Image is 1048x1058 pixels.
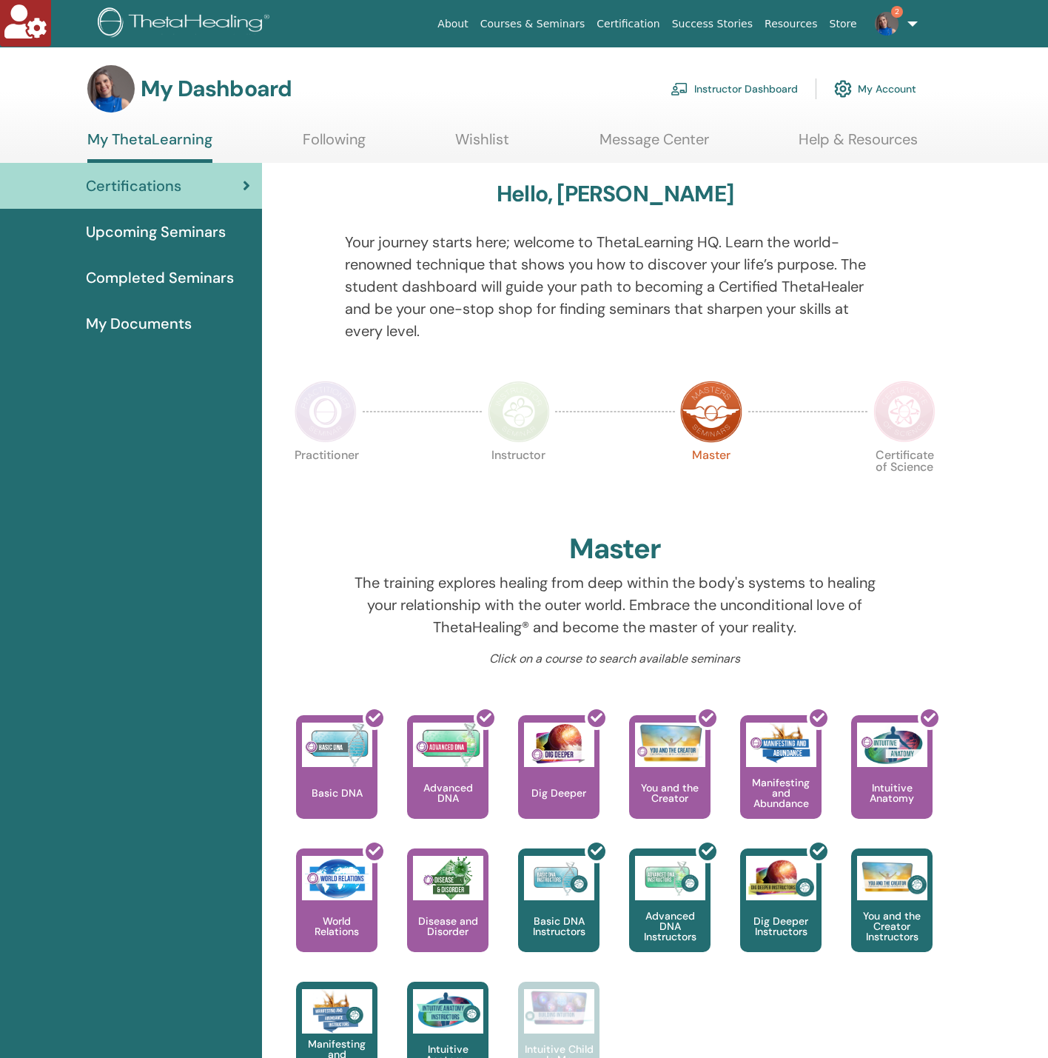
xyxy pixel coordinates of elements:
img: cog.svg [834,76,852,101]
a: Basic DNA Instructors Basic DNA Instructors [518,848,599,982]
span: Certifications [86,175,181,197]
img: You and the Creator [635,723,705,763]
p: Dig Deeper Instructors [740,916,822,937]
img: Advanced DNA Instructors [635,856,705,900]
p: Click on a course to search available seminars [345,650,885,668]
a: Dig Deeper Instructors Dig Deeper Instructors [740,848,822,982]
img: Certificate of Science [873,381,936,443]
p: Practitioner [295,449,357,512]
span: Upcoming Seminars [86,221,226,243]
p: Manifesting and Abundance [740,777,822,808]
a: Advanced DNA Instructors Advanced DNA Instructors [629,848,711,982]
a: Message Center [599,130,709,159]
img: Disease and Disorder [413,856,483,900]
a: World Relations World Relations [296,848,377,982]
a: Advanced DNA Advanced DNA [407,715,488,848]
a: Resources [759,10,824,38]
img: logo.png [98,7,275,41]
img: Intuitive Anatomy Instructors [413,989,483,1034]
p: Instructor [488,449,550,512]
img: Instructor [488,381,550,443]
h3: My Dashboard [141,76,292,102]
img: chalkboard-teacher.svg [671,82,688,96]
img: Basic DNA Instructors [524,856,594,900]
a: Help & Resources [799,130,918,159]
img: Master [680,381,742,443]
a: Following [303,130,366,159]
span: 2 [891,6,903,18]
a: Disease and Disorder Disease and Disorder [407,848,488,982]
p: Your journey starts here; welcome to ThetaLearning HQ. Learn the world-renowned technique that sh... [345,231,885,342]
img: Advanced DNA [413,723,483,767]
img: Manifesting and Abundance Instructors [302,989,372,1034]
p: Advanced DNA Instructors [629,911,711,942]
img: Intuitive Anatomy [857,723,927,767]
p: Certificate of Science [873,449,936,512]
p: The training explores healing from deep within the body's systems to healing your relationship wi... [345,572,885,638]
p: World Relations [296,916,377,937]
h2: Master [569,532,661,566]
a: Success Stories [666,10,759,38]
a: You and the Creator You and the Creator [629,715,711,848]
a: Wishlist [455,130,509,159]
a: Store [824,10,863,38]
p: Advanced DNA [407,783,488,803]
img: Dig Deeper Instructors [746,856,816,900]
p: You and the Creator [629,783,711,803]
p: Dig Deeper [525,788,592,798]
p: Basic DNA Instructors [518,916,599,937]
p: You and the Creator Instructors [851,911,933,942]
h3: Hello, [PERSON_NAME] [497,181,733,207]
p: Disease and Disorder [407,916,488,937]
img: You and the Creator Instructors [857,856,927,900]
img: Practitioner [295,381,357,443]
a: Manifesting and Abundance Manifesting and Abundance [740,715,822,848]
a: Dig Deeper Dig Deeper [518,715,599,848]
img: default.jpg [87,65,135,113]
img: Basic DNA [302,723,372,767]
a: My ThetaLearning [87,130,212,163]
img: Intuitive Child In Me Instructors [524,989,594,1025]
img: Manifesting and Abundance [746,723,816,767]
a: Basic DNA Basic DNA [296,715,377,848]
p: Intuitive Anatomy [851,783,933,803]
a: You and the Creator Instructors You and the Creator Instructors [851,848,933,982]
a: About [431,10,474,38]
span: Completed Seminars [86,267,234,289]
a: Certification [591,10,665,38]
span: My Documents [86,312,192,335]
a: Intuitive Anatomy Intuitive Anatomy [851,715,933,848]
a: My Account [834,73,916,105]
p: Master [680,449,742,512]
a: Instructor Dashboard [671,73,798,105]
img: World Relations [302,856,372,900]
a: Courses & Seminars [474,10,591,38]
img: Dig Deeper [524,723,594,767]
img: default.jpg [875,12,898,36]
